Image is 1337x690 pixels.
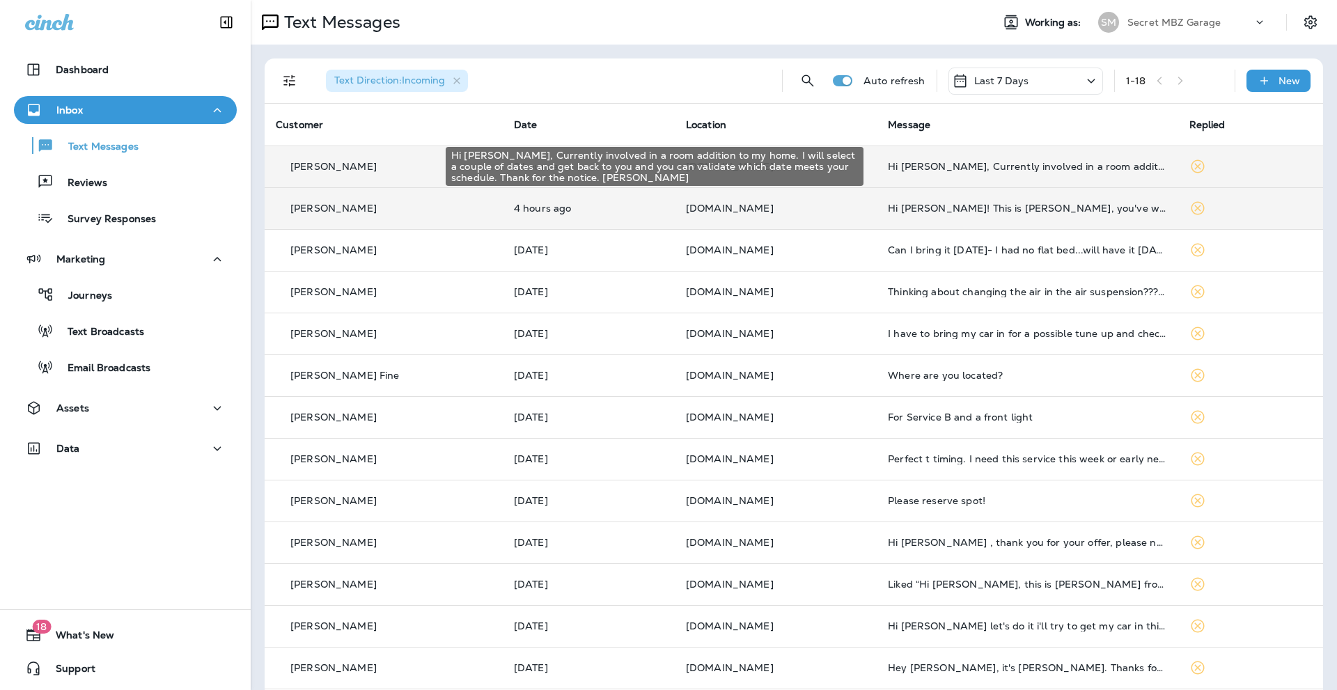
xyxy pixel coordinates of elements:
p: Assets [56,402,89,414]
p: Data [56,443,80,454]
span: 18 [32,620,51,634]
p: [PERSON_NAME] [290,620,377,632]
p: [PERSON_NAME] [290,328,377,339]
p: Text Broadcasts [54,326,144,339]
div: 1 - 18 [1126,75,1146,86]
div: Hi [PERSON_NAME], Currently involved in a room addition to my home. I will select a couple of dat... [446,147,863,186]
div: For Service B and a front light [888,411,1166,423]
p: Aug 18, 2025 03:16 PM [514,286,664,297]
button: Filters [276,67,304,95]
p: Aug 18, 2025 01:57 PM [514,411,664,423]
p: Aug 18, 2025 02:42 PM [514,328,664,339]
p: Aug 19, 2025 01:46 PM [514,203,664,214]
p: Auto refresh [863,75,925,86]
div: Please reserve spot! [888,495,1166,506]
span: [DOMAIN_NAME] [686,411,774,423]
span: Message [888,118,930,131]
p: Dashboard [56,64,109,75]
p: Last 7 Days [974,75,1029,86]
button: Marketing [14,245,237,273]
p: Secret MBZ Garage [1127,17,1221,28]
div: Hi Jeff let's do it i'll try to get my car in this week. [888,620,1166,632]
p: Inbox [56,104,83,116]
p: Text Messages [279,12,400,33]
button: Dashboard [14,56,237,84]
p: Aug 18, 2025 01:17 PM [514,662,664,673]
button: Data [14,434,237,462]
p: Reviews [54,177,107,190]
p: [PERSON_NAME] [290,244,377,256]
span: [DOMAIN_NAME] [686,327,774,340]
div: Hey Jeff, it's Seth. Thanks for your note against my better judgment. I actually took my SL 63 ba... [888,662,1166,673]
p: [PERSON_NAME] [290,286,377,297]
p: Aug 18, 2025 01:26 PM [514,579,664,590]
p: [PERSON_NAME] [290,579,377,590]
div: Hi Jeff , thank you for your offer, please note that I sold the car last March .. [888,537,1166,548]
button: Support [14,654,237,682]
div: Where are you located? [888,370,1166,381]
p: Email Broadcasts [54,362,150,375]
div: Can I bring it tomorrow- I had no flat bed...will have it tomorrow [888,244,1166,256]
span: Text Direction : Incoming [334,74,445,86]
div: Liked “Hi Catrina, this is Jeff from Secret MBZ. Summer heat is here, but don't worry. Our $79 Ro... [888,579,1166,590]
button: Text Messages [14,131,237,160]
p: Aug 18, 2025 01:29 PM [514,495,664,506]
button: Inbox [14,96,237,124]
span: [DOMAIN_NAME] [686,369,774,382]
button: Reviews [14,167,237,196]
div: Text Direction:Incoming [326,70,468,92]
p: [PERSON_NAME] [290,203,377,214]
p: [PERSON_NAME] [290,453,377,464]
p: Marketing [56,253,105,265]
div: Hi Jeff! This is Amanda, you've worked on my GLC 300 before. I hope you are well! Last time my ca... [888,203,1166,214]
button: 18What's New [14,621,237,649]
span: Support [42,663,95,680]
p: [PERSON_NAME] Fine [290,370,400,381]
div: I have to bring my car in for a possible tune up and check up, so that sounds perfect. [888,328,1166,339]
p: [PERSON_NAME] [290,411,377,423]
div: Perfect t timing. I need this service this week or early next on the 2009 E350. And we schedule p... [888,453,1166,464]
button: Collapse Sidebar [207,8,246,36]
span: Location [686,118,726,131]
div: Hi Jeff, Currently involved in a room addition to my home. I will select a couple of dates and ge... [888,161,1166,172]
span: [DOMAIN_NAME] [686,285,774,298]
span: [DOMAIN_NAME] [686,578,774,590]
span: [DOMAIN_NAME] [686,453,774,465]
button: Email Broadcasts [14,352,237,382]
span: [DOMAIN_NAME] [686,494,774,507]
button: Text Broadcasts [14,316,237,345]
div: Thinking about changing the air in the air suspension??? I guess there can be water. Ask the boss... [888,286,1166,297]
span: Working as: [1025,17,1084,29]
p: [PERSON_NAME] [290,662,377,673]
span: [DOMAIN_NAME] [686,536,774,549]
button: Survey Responses [14,203,237,233]
p: [PERSON_NAME] [290,161,377,172]
p: [PERSON_NAME] [290,495,377,506]
span: [DOMAIN_NAME] [686,202,774,214]
button: Search Messages [794,67,822,95]
p: New [1279,75,1300,86]
span: Date [514,118,538,131]
p: Journeys [54,290,112,303]
span: Customer [276,118,323,131]
div: SM [1098,12,1119,33]
p: Text Messages [54,141,139,154]
span: [DOMAIN_NAME] [686,620,774,632]
button: Settings [1298,10,1323,35]
p: Aug 18, 2025 05:46 PM [514,244,664,256]
p: Aug 18, 2025 01:27 PM [514,537,664,548]
button: Assets [14,394,237,422]
p: Aug 18, 2025 01:40 PM [514,453,664,464]
span: Replied [1189,118,1226,131]
p: Aug 18, 2025 02:32 PM [514,370,664,381]
p: [PERSON_NAME] [290,537,377,548]
span: [DOMAIN_NAME] [686,244,774,256]
p: Survey Responses [54,213,156,226]
button: Journeys [14,280,237,309]
p: Aug 18, 2025 01:19 PM [514,620,664,632]
span: What's New [42,629,114,646]
span: [DOMAIN_NAME] [686,661,774,674]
